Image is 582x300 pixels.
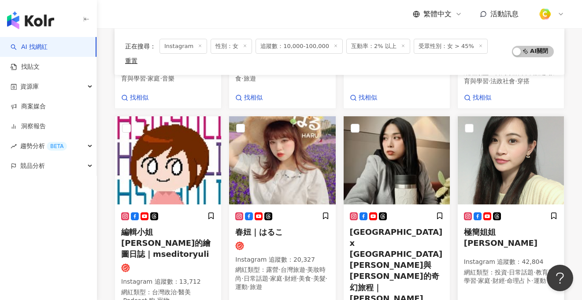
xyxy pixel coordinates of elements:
span: 教育與學習 [464,69,554,85]
span: 家庭 [148,75,160,82]
span: · [531,277,533,284]
span: 旅遊 [250,283,262,290]
span: · [489,78,490,85]
p: 網紅類型 ： [235,266,329,292]
span: 追蹤數：10,000-100,000 [256,39,343,54]
span: 春妞｜はるこ [235,227,283,237]
span: 資源庫 [20,77,39,96]
span: · [534,269,535,276]
span: 家庭 [478,277,490,284]
a: searchAI 找網紅 [11,43,48,52]
span: · [177,289,178,296]
p: 網紅類型 ： [464,68,558,85]
img: KOL Avatar [115,116,221,204]
span: 美食 [299,275,311,282]
span: · [476,277,478,284]
span: 音樂 [162,75,174,82]
img: KOL Avatar [344,116,450,204]
span: 投資 [495,269,507,276]
span: · [326,275,327,282]
span: 性別：女 [211,39,252,54]
span: 互動率：2% 以上 [346,39,410,54]
span: 法政社會 [490,78,515,85]
span: 台灣政治 [495,69,519,76]
span: 編輯小姐[PERSON_NAME]的繪圖日誌｜mseditoryuli [121,227,211,259]
span: · [515,78,517,85]
span: 極簡姐姐 [PERSON_NAME] [464,227,538,248]
a: 洞察報告 [11,122,46,131]
span: 財經 [285,275,297,282]
div: 重置 [125,57,137,64]
span: · [546,69,548,76]
img: KOL Avatar [229,116,335,204]
a: 找相似 [235,93,263,102]
span: · [248,283,249,290]
span: 日常話題 [521,69,546,76]
span: · [311,275,313,282]
span: · [505,277,507,284]
span: 台灣旅遊 [281,266,305,273]
span: 找相似 [130,93,148,102]
span: 競品分析 [20,156,45,176]
span: 趨勢分析 [20,136,67,156]
span: 日常話題 [244,275,268,282]
span: · [146,75,148,82]
p: Instagram 追蹤數 ： 13,712 [121,278,215,286]
span: 穿搭 [517,78,530,85]
span: 正在搜尋 ： [125,43,156,50]
span: · [305,266,307,273]
span: · [507,269,509,276]
span: 露營 [266,266,278,273]
p: 網紅類型 ： [464,268,558,285]
span: 台灣政治 [152,289,177,296]
span: · [282,275,284,282]
span: 美妝時尚 [235,266,326,282]
img: KOL Avatar [458,116,564,204]
span: Instagram [159,39,207,54]
p: Instagram 追蹤數 ： 20,327 [235,256,329,264]
span: · [519,69,521,76]
span: 旅遊 [244,75,256,82]
span: · [297,275,299,282]
span: · [160,75,162,82]
span: 受眾性別：女 > 45% [414,39,488,54]
img: %E6%96%B9%E5%BD%A2%E7%B4%94.png [537,6,553,22]
img: logo [7,11,54,29]
a: 商案媒合 [11,102,46,111]
span: 運動 [235,283,248,290]
span: 財經 [493,277,505,284]
span: 命理占卜 [507,277,531,284]
span: 醫美 [178,289,191,296]
span: · [268,275,270,282]
div: BETA [47,142,67,151]
p: Instagram 追蹤數 ： 42,804 [464,258,558,267]
span: 運動 [534,277,546,284]
a: 找貼文 [11,63,40,71]
span: · [241,275,243,282]
span: 活動訊息 [490,10,519,18]
span: 繁體中文 [423,9,452,19]
span: 找相似 [359,93,377,102]
a: 找相似 [121,93,148,102]
a: 找相似 [464,93,491,102]
span: · [490,277,492,284]
span: 美髮 [313,275,326,282]
iframe: Help Scout Beacon - Open [547,265,573,291]
span: 家庭 [270,275,282,282]
span: rise [11,143,17,149]
span: · [278,266,280,273]
span: 教育與學習 [121,66,212,82]
span: · [241,75,243,82]
a: 找相似 [350,93,377,102]
span: 日常話題 [509,269,534,276]
span: 找相似 [244,93,263,102]
span: 找相似 [473,93,491,102]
